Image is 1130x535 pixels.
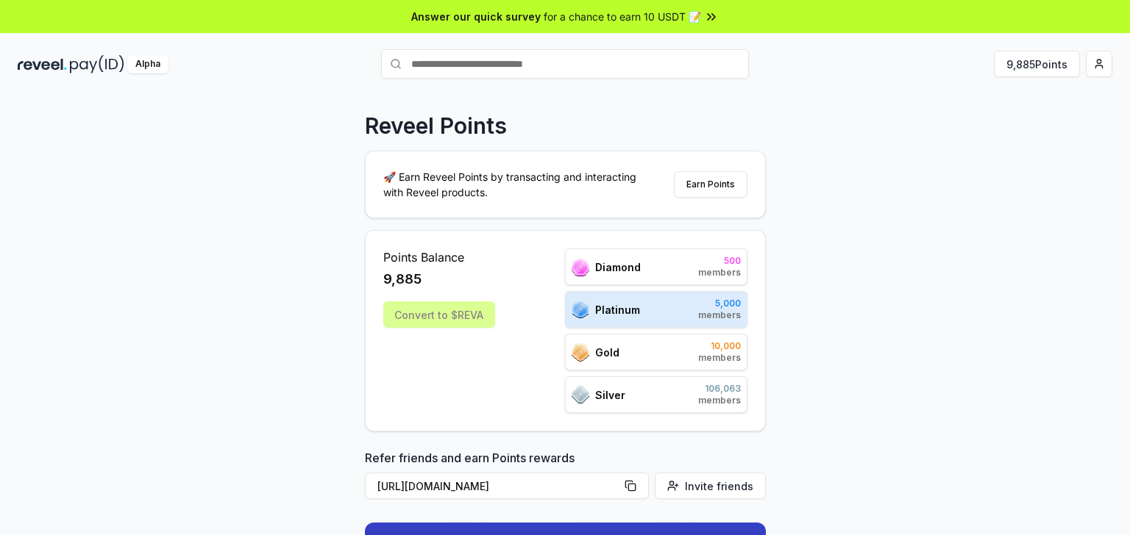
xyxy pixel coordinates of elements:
span: members [698,395,741,406]
span: Answer our quick survey [411,9,541,24]
img: ranks_icon [572,385,589,404]
span: Diamond [595,259,641,275]
span: Points Balance [383,248,495,266]
div: Refer friends and earn Points rewards [365,449,766,505]
button: Invite friends [655,473,766,499]
img: ranks_icon [572,258,589,276]
span: 5,000 [698,298,741,309]
img: ranks_icon [572,300,589,319]
img: reveel_dark [18,55,67,73]
span: Gold [595,345,619,360]
span: Silver [595,387,625,403]
img: ranks_icon [572,343,589,362]
span: 9,885 [383,269,422,290]
p: 🚀 Earn Reveel Points by transacting and interacting with Reveel products. [383,169,648,200]
button: [URL][DOMAIN_NAME] [365,473,649,499]
button: Earn Points [674,171,747,198]
span: members [698,352,741,364]
div: Alpha [127,55,168,73]
img: pay_id [70,55,124,73]
span: members [698,309,741,321]
span: Invite friends [685,478,753,494]
span: 106,063 [698,383,741,395]
p: Reveel Points [365,112,507,139]
span: 10,000 [698,340,741,352]
span: 500 [698,255,741,267]
span: members [698,267,741,279]
span: Platinum [595,302,640,317]
span: for a chance to earn 10 USDT 📝 [544,9,701,24]
button: 9,885Points [994,51,1080,77]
